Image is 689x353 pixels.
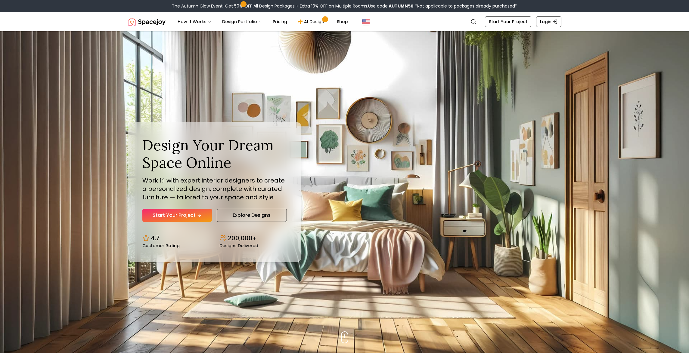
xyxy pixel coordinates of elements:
[228,234,257,242] p: 200,000+
[142,137,287,171] h1: Design Your Dream Space Online
[172,3,517,9] div: The Autumn Glow Event-Get 50% OFF All Design Packages + Extra 10% OFF on Multiple Rooms.
[332,16,353,28] a: Shop
[128,16,166,28] a: Spacejoy
[142,176,287,201] p: Work 1:1 with expert interior designers to create a personalized design, complete with curated fu...
[293,16,331,28] a: AI Design
[536,16,561,27] a: Login
[142,209,212,222] a: Start Your Project
[362,18,370,25] img: United States
[173,16,353,28] nav: Main
[128,16,166,28] img: Spacejoy Logo
[368,3,414,9] span: Use code:
[414,3,517,9] span: *Not applicable to packages already purchased*
[173,16,216,28] button: How It Works
[142,244,180,248] small: Customer Rating
[219,244,258,248] small: Designs Delivered
[268,16,292,28] a: Pricing
[217,16,267,28] button: Design Portfolio
[128,12,561,31] nav: Global
[142,229,287,248] div: Design stats
[217,209,287,222] a: Explore Designs
[151,234,160,242] p: 4.7
[389,3,414,9] b: AUTUMN50
[485,16,531,27] a: Start Your Project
